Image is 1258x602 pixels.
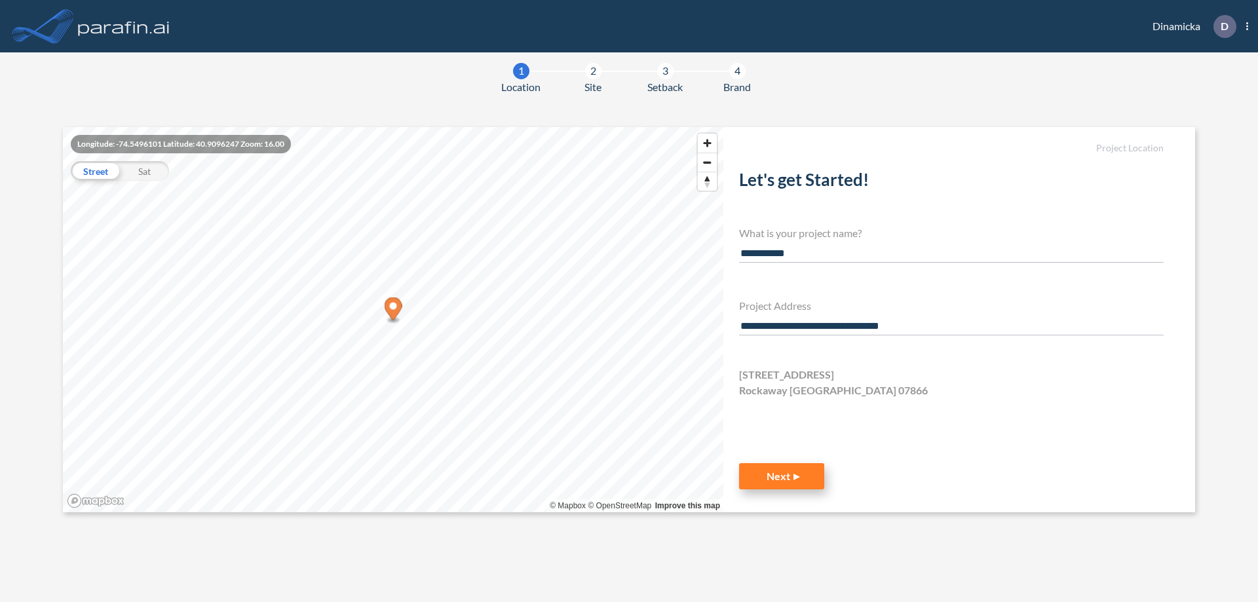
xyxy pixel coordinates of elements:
[739,227,1164,239] h4: What is your project name?
[501,79,541,95] span: Location
[1133,15,1248,38] div: Dinamicka
[698,172,717,191] button: Reset bearing to north
[647,79,683,95] span: Setback
[584,79,601,95] span: Site
[63,127,723,512] canvas: Map
[550,501,586,510] a: Mapbox
[1221,20,1229,32] p: D
[120,161,169,181] div: Sat
[729,63,746,79] div: 4
[698,153,717,172] button: Zoom out
[698,134,717,153] button: Zoom in
[71,161,120,181] div: Street
[75,13,172,39] img: logo
[739,463,824,489] button: Next
[67,493,124,508] a: Mapbox homepage
[739,299,1164,312] h4: Project Address
[739,383,928,398] span: Rockaway [GEOGRAPHIC_DATA] 07866
[723,79,751,95] span: Brand
[739,170,1164,195] h2: Let's get Started!
[385,297,402,324] div: Map marker
[588,501,651,510] a: OpenStreetMap
[657,63,674,79] div: 3
[71,135,291,153] div: Longitude: -74.5496101 Latitude: 40.9096247 Zoom: 16.00
[739,367,834,383] span: [STREET_ADDRESS]
[585,63,601,79] div: 2
[655,501,720,510] a: Improve this map
[513,63,529,79] div: 1
[739,143,1164,154] h5: Project Location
